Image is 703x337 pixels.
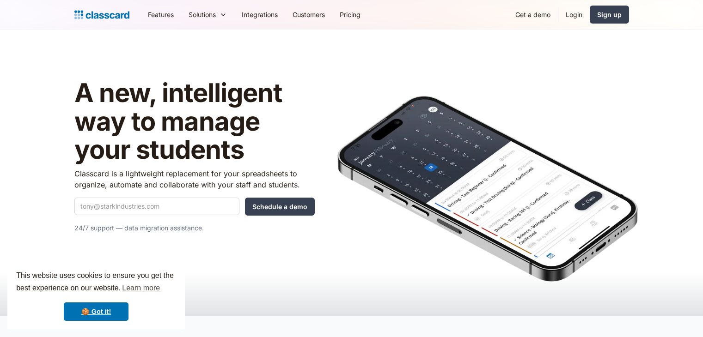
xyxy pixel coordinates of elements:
div: Sign up [597,10,622,19]
a: Get a demo [508,4,558,25]
a: learn more about cookies [121,281,161,295]
a: Pricing [332,4,368,25]
a: Sign up [590,6,629,24]
p: 24/7 support — data migration assistance. [74,223,315,234]
h1: A new, intelligent way to manage your students [74,79,315,164]
div: Solutions [189,10,216,19]
span: This website uses cookies to ensure you get the best experience on our website. [16,270,176,295]
p: Classcard is a lightweight replacement for your spreadsheets to organize, automate and collaborat... [74,168,315,190]
div: Solutions [181,4,234,25]
a: dismiss cookie message [64,302,128,321]
a: Integrations [234,4,285,25]
div: cookieconsent [7,261,185,330]
input: tony@starkindustries.com [74,198,239,215]
a: Features [141,4,181,25]
a: Logo [74,8,129,21]
a: Customers [285,4,332,25]
a: Login [558,4,590,25]
input: Schedule a demo [245,198,315,216]
form: Quick Demo Form [74,198,315,216]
